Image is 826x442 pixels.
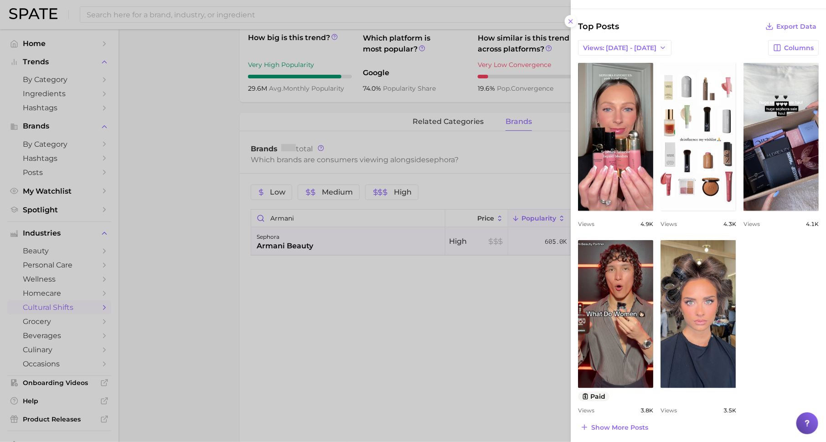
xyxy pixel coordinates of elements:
[763,20,819,33] button: Export Data
[723,407,736,414] span: 3.5k
[578,20,619,33] span: Top Posts
[640,221,653,227] span: 4.9k
[723,221,736,227] span: 4.3k
[578,221,594,227] span: Views
[661,221,677,227] span: Views
[776,23,816,31] span: Export Data
[784,44,814,52] span: Columns
[640,407,653,414] span: 3.8k
[578,407,594,414] span: Views
[768,40,819,56] button: Columns
[578,421,650,434] button: Show more posts
[583,44,656,52] span: Views: [DATE] - [DATE]
[591,424,648,432] span: Show more posts
[743,221,760,227] span: Views
[578,40,671,56] button: Views: [DATE] - [DATE]
[578,392,609,401] button: paid
[806,221,819,227] span: 4.1k
[661,407,677,414] span: Views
